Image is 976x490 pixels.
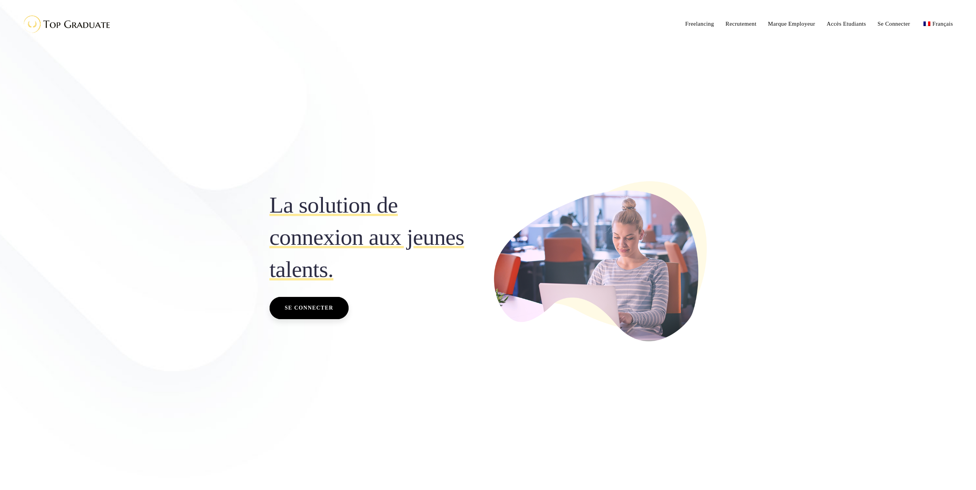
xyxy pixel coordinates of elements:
[827,21,866,27] span: Accès Etudiants
[768,21,815,27] span: Marque Employeur
[270,189,482,285] span: La solution de connexion aux jeunes talents.
[270,297,349,319] a: Se connecter
[685,21,714,27] span: Freelancing
[877,21,910,27] span: Se Connecter
[285,303,333,313] span: Se connecter
[17,11,113,36] img: Top Graduate
[923,21,930,26] img: Français
[932,21,953,27] span: Français
[726,21,757,27] span: Recrutement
